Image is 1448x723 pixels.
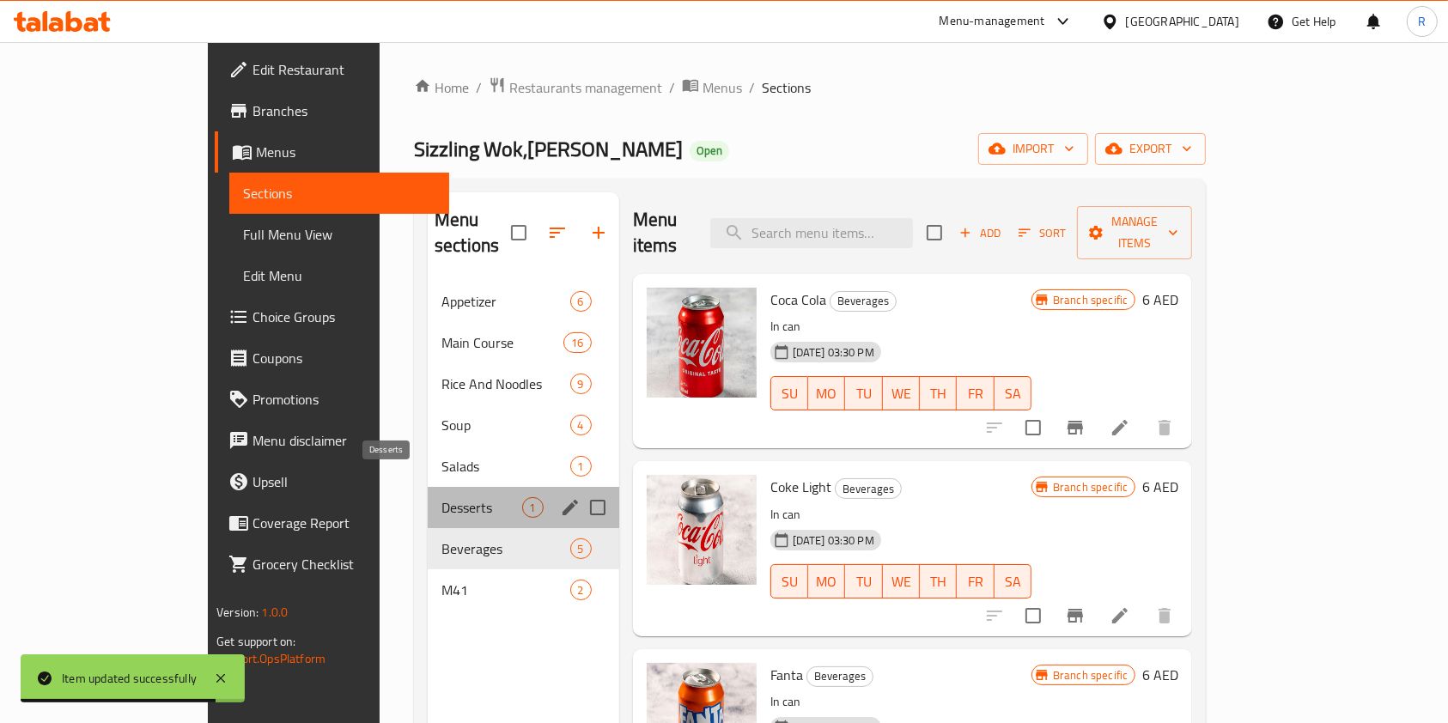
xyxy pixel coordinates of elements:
[808,564,845,598] button: MO
[1144,595,1185,636] button: delete
[1055,407,1096,448] button: Branch-specific-item
[256,142,436,162] span: Menus
[571,582,591,598] span: 2
[441,415,569,435] div: Soup
[835,478,902,499] div: Beverages
[441,538,569,559] span: Beverages
[995,376,1031,410] button: SA
[1091,211,1178,254] span: Manage items
[441,332,563,353] span: Main Course
[770,504,1031,526] p: In can
[428,528,619,569] div: Beverages5
[571,541,591,557] span: 5
[749,77,755,98] li: /
[428,569,619,611] div: M412
[952,220,1007,246] span: Add item
[441,580,569,600] span: M41
[1055,595,1096,636] button: Branch-specific-item
[414,130,683,168] span: Sizzling Wok,[PERSON_NAME]
[770,376,808,410] button: SU
[441,374,569,394] div: Rice And Noodles
[710,218,913,248] input: search
[435,207,511,258] h2: Menu sections
[845,376,882,410] button: TU
[957,223,1003,243] span: Add
[770,316,1031,337] p: In can
[428,446,619,487] div: Salads1
[957,376,994,410] button: FR
[501,215,537,251] span: Select all sections
[215,461,450,502] a: Upsell
[1001,381,1025,406] span: SA
[669,77,675,98] li: /
[770,691,1031,713] p: In can
[215,544,450,585] a: Grocery Checklist
[215,337,450,379] a: Coupons
[252,554,436,574] span: Grocery Checklist
[995,564,1031,598] button: SA
[476,77,482,98] li: /
[830,291,897,312] div: Beverages
[1046,667,1135,684] span: Branch specific
[978,133,1088,165] button: import
[215,49,450,90] a: Edit Restaurant
[570,374,592,394] div: items
[252,307,436,327] span: Choice Groups
[883,376,920,410] button: WE
[916,215,952,251] span: Select section
[845,564,882,598] button: TU
[1110,417,1130,438] a: Edit menu item
[1046,292,1135,308] span: Branch specific
[806,666,873,687] div: Beverages
[633,207,691,258] h2: Menu items
[428,322,619,363] div: Main Course16
[215,379,450,420] a: Promotions
[441,497,521,518] span: Desserts
[836,479,901,499] span: Beverages
[428,363,619,404] div: Rice And Noodles9
[1144,407,1185,448] button: delete
[920,564,957,598] button: TH
[927,381,950,406] span: TH
[992,138,1074,160] span: import
[252,430,436,451] span: Menu disclaimer
[1142,288,1178,312] h6: 6 AED
[578,212,619,253] button: Add section
[920,376,957,410] button: TH
[815,381,838,406] span: MO
[786,532,881,549] span: [DATE] 03:30 PM
[1046,479,1135,495] span: Branch specific
[215,90,450,131] a: Branches
[964,381,987,406] span: FR
[815,569,838,594] span: MO
[1142,475,1178,499] h6: 6 AED
[229,173,450,214] a: Sections
[523,500,543,516] span: 1
[647,288,757,398] img: Coca Cola
[570,456,592,477] div: items
[216,601,259,623] span: Version:
[62,669,197,688] div: Item updated successfully
[216,647,325,670] a: Support.OpsPlatform
[261,601,288,623] span: 1.0.0
[571,417,591,434] span: 4
[441,291,569,312] span: Appetizer
[883,564,920,598] button: WE
[215,296,450,337] a: Choice Groups
[1014,220,1070,246] button: Sort
[441,456,569,477] span: Salads
[778,569,801,594] span: SU
[807,666,873,686] span: Beverages
[703,77,742,98] span: Menus
[243,265,436,286] span: Edit Menu
[570,580,592,600] div: items
[830,291,896,311] span: Beverages
[852,381,875,406] span: TU
[428,404,619,446] div: Soup4
[890,381,913,406] span: WE
[852,569,875,594] span: TU
[215,131,450,173] a: Menus
[682,76,742,99] a: Menus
